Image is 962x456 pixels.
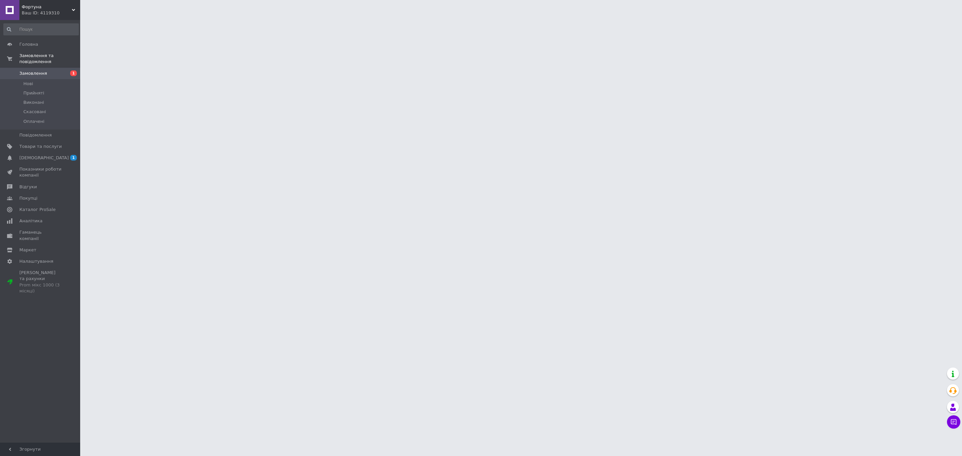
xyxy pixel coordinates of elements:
[19,144,62,150] span: Товари та послуги
[23,109,46,115] span: Скасовані
[22,4,72,10] span: Фортуна
[19,218,42,224] span: Аналітика
[947,415,960,429] button: Чат з покупцем
[19,70,47,76] span: Замовлення
[19,132,52,138] span: Повідомлення
[19,53,80,65] span: Замовлення та повідомлення
[23,81,33,87] span: Нові
[19,229,62,241] span: Гаманець компанії
[19,166,62,178] span: Показники роботи компанії
[19,195,37,201] span: Покупці
[70,155,77,161] span: 1
[22,10,80,16] div: Ваш ID: 4119310
[19,207,55,213] span: Каталог ProSale
[3,23,79,35] input: Пошук
[19,184,37,190] span: Відгуки
[19,282,62,294] div: Prom мікс 1000 (3 місяці)
[23,90,44,96] span: Прийняті
[23,99,44,105] span: Виконані
[19,258,53,264] span: Налаштування
[23,119,44,125] span: Оплачені
[19,155,69,161] span: [DEMOGRAPHIC_DATA]
[19,270,62,294] span: [PERSON_NAME] та рахунки
[19,41,38,47] span: Головна
[70,70,77,76] span: 1
[19,247,36,253] span: Маркет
